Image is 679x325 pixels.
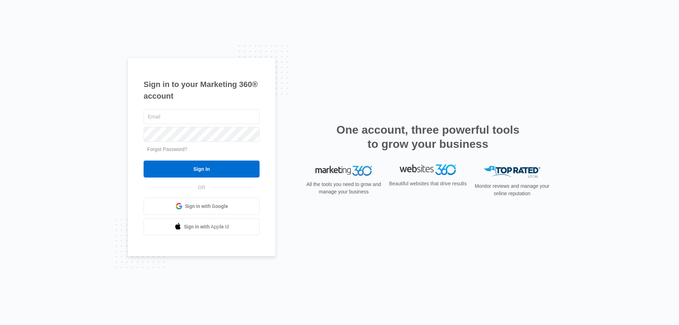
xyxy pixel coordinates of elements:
[147,146,187,152] a: Forgot Password?
[315,166,372,176] img: Marketing 360
[472,182,552,197] p: Monitor reviews and manage your online reputation
[334,123,522,151] h2: One account, three powerful tools to grow your business
[193,184,210,191] span: OR
[144,161,260,178] input: Sign In
[185,203,228,210] span: Sign in with Google
[400,166,456,176] img: Websites 360
[304,181,383,196] p: All the tools you need to grow and manage your business
[144,79,260,102] h1: Sign in to your Marketing 360® account
[144,218,260,235] a: Sign in with Apple Id
[388,181,468,189] p: Beautiful websites that drive results
[484,166,540,178] img: Top Rated Local
[144,109,260,124] input: Email
[184,223,229,231] span: Sign in with Apple Id
[144,198,260,215] a: Sign in with Google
